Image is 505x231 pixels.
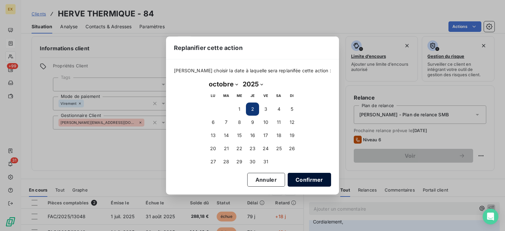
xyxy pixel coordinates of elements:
[259,89,272,103] th: vendredi
[233,116,246,129] button: 8
[246,129,259,142] button: 16
[272,89,285,103] th: samedi
[259,142,272,155] button: 24
[285,129,299,142] button: 19
[206,129,220,142] button: 13
[233,89,246,103] th: mercredi
[483,209,498,224] div: Open Intercom Messenger
[272,129,285,142] button: 18
[285,89,299,103] th: dimanche
[233,155,246,168] button: 29
[206,116,220,129] button: 6
[259,116,272,129] button: 10
[259,155,272,168] button: 31
[272,116,285,129] button: 11
[246,89,259,103] th: jeudi
[233,129,246,142] button: 15
[206,89,220,103] th: lundi
[220,155,233,168] button: 28
[272,142,285,155] button: 25
[259,129,272,142] button: 17
[247,173,285,187] button: Annuler
[206,142,220,155] button: 20
[246,116,259,129] button: 9
[220,89,233,103] th: mardi
[246,142,259,155] button: 23
[174,67,331,74] span: [PERSON_NAME] choisir la date à laquelle sera replanifée cette action :
[246,155,259,168] button: 30
[285,142,299,155] button: 26
[285,103,299,116] button: 5
[272,103,285,116] button: 4
[206,155,220,168] button: 27
[220,129,233,142] button: 14
[220,142,233,155] button: 21
[259,103,272,116] button: 3
[233,142,246,155] button: 22
[220,116,233,129] button: 7
[285,116,299,129] button: 12
[246,103,259,116] button: 2
[288,173,331,187] button: Confirmer
[174,43,243,52] span: Replanifier cette action
[233,103,246,116] button: 1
